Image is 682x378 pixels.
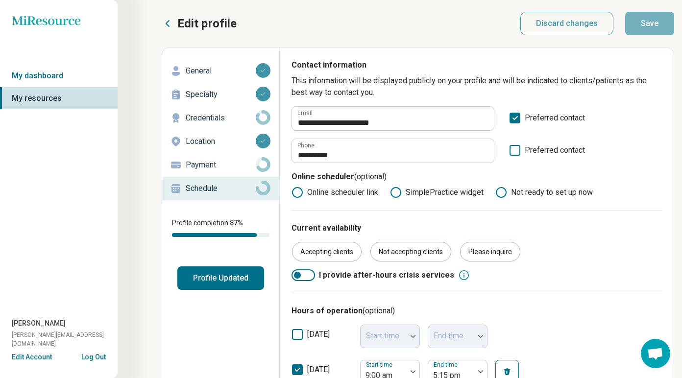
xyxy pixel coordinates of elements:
p: Edit profile [177,16,237,31]
span: [DATE] [307,365,330,374]
a: General [162,59,279,83]
div: Not accepting clients [370,242,451,261]
p: Payment [186,159,256,171]
p: Location [186,136,256,147]
p: General [186,65,256,77]
a: Location [162,130,279,153]
button: Discard changes [520,12,614,35]
span: Preferred contact [525,144,585,163]
span: [PERSON_NAME][EMAIL_ADDRESS][DOMAIN_NAME] [12,331,118,348]
div: Profile completion [172,233,269,237]
div: Profile completion: [162,212,279,243]
a: Specialty [162,83,279,106]
p: This information will be displayed publicly on your profile and will be indicated to clients/pati... [292,75,662,98]
label: Email [297,110,313,116]
a: Payment [162,153,279,177]
div: Accepting clients [292,242,362,261]
p: Online scheduler [292,171,662,187]
span: [DATE] [307,330,330,339]
div: Please inquire [460,242,520,261]
a: Open chat [641,339,670,368]
label: SimplePractice widget [390,187,484,198]
a: Credentials [162,106,279,130]
span: Preferred contact [525,112,585,131]
span: [PERSON_NAME] [12,318,66,329]
button: Profile Updated [177,266,264,290]
p: Credentials [186,112,256,124]
label: End time [434,361,460,368]
span: 87 % [230,219,243,227]
p: Current availability [292,222,662,234]
span: I provide after-hours crisis services [319,269,454,281]
span: (optional) [363,306,395,315]
h3: Hours of operation [292,305,662,317]
a: Schedule [162,177,279,200]
label: Not ready to set up now [495,187,593,198]
button: Edit profile [162,16,237,31]
button: Edit Account [12,352,52,362]
label: Start time [366,361,394,368]
label: Phone [297,142,315,148]
span: (optional) [354,172,387,181]
label: Online scheduler link [292,187,378,198]
p: Schedule [186,183,256,194]
button: Save [625,12,674,35]
p: Specialty [186,89,256,100]
p: Contact information [292,59,662,75]
button: Log Out [81,352,106,360]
